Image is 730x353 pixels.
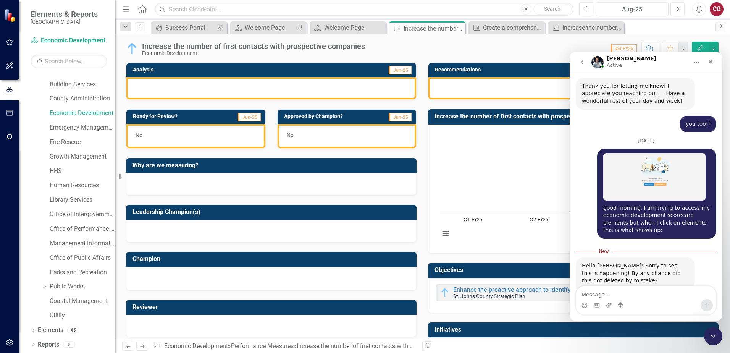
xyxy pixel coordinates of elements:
[440,228,451,239] button: View chart menu, Chart
[50,225,115,233] a: Office of Performance & Transparency
[434,326,715,333] h3: Initiatives
[50,181,115,190] a: Human Resources
[136,132,142,138] span: No
[155,3,573,16] input: Search ClearPoint...
[533,4,572,15] button: Search
[50,80,115,89] a: Building Services
[50,268,115,277] a: Parks and Recreation
[231,342,294,350] a: Performance Measures
[483,23,543,32] div: Create a comprehensive lead generation process for target industries
[562,23,622,32] div: Increase the number of site submissions for project referrals from regional partners
[287,132,294,138] span: No
[598,5,666,14] div: Aug-25
[570,52,722,321] iframe: Intercom live chat
[434,113,715,120] h3: Increase the number of first contacts with prospective companies
[389,113,412,121] span: Jun-25
[464,216,482,223] text: Q1-FY25
[63,341,75,348] div: 5
[142,42,365,50] div: Increase the number of first contacts with prospective companies
[470,23,543,32] a: Create a comprehensive lead generation process for target industries
[389,66,412,74] span: Jun-25
[133,67,263,73] h3: Analysis
[31,10,98,19] span: Elements & Reports
[133,113,217,119] h3: Ready for Review?
[453,293,525,299] small: St. Johns County Strategic Plan
[550,23,622,32] a: Increase the number of site submissions for project referrals from regional partners
[38,326,63,335] a: Elements
[132,209,413,215] h3: Leadership Champion(s)
[245,23,295,32] div: Welcome Page
[50,297,115,306] a: Coastal Management
[153,23,216,32] a: Success Portal
[50,109,115,118] a: Economic Development
[67,327,79,334] div: 45
[50,138,115,147] a: Fire Rescue
[50,311,115,320] a: Utility
[142,50,365,56] div: Economic Development
[50,167,115,176] a: HHS
[50,239,115,248] a: Management Information Systems
[710,2,724,16] div: CG
[50,254,115,262] a: Office of Public Affairs
[132,304,413,311] h3: Reviewer
[153,342,417,351] div: » »
[50,282,115,291] a: Public Works
[436,131,707,245] svg: Interactive chart
[297,342,472,350] div: Increase the number of first contacts with prospective companies
[596,2,669,16] button: Aug-25
[50,196,115,204] a: Library Services
[4,9,17,22] img: ClearPoint Strategy
[238,113,261,121] span: Jun-25
[132,256,413,262] h3: Champion
[544,6,560,12] span: Search
[232,23,295,32] a: Welcome Page
[50,152,115,161] a: Growth Management
[704,327,722,345] iframe: Intercom live chat
[50,210,115,219] a: Office of Intergovernmental Affairs
[50,94,115,103] a: County Administration
[31,19,98,25] small: [GEOGRAPHIC_DATA]
[50,123,115,132] a: Emergency Management
[435,67,619,73] h3: Recommendations
[164,342,228,350] a: Economic Development
[126,42,138,55] img: In Progress
[31,55,107,68] input: Search Below...
[165,23,216,32] div: Success Portal
[436,131,711,245] div: Chart. Highcharts interactive chart.
[440,288,449,297] img: In Progress
[312,23,384,32] a: Welcome Page
[530,216,548,223] text: Q2-FY25
[38,340,59,349] a: Reports
[284,113,376,119] h3: Approved by Champion?
[132,162,413,169] h3: Why are we measuring?
[434,267,715,274] h3: Objectives
[404,24,464,33] div: Increase the number of first contacts with prospective companies
[324,23,384,32] div: Welcome Page
[611,44,637,53] span: Q3-FY25
[31,36,107,45] a: Economic Development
